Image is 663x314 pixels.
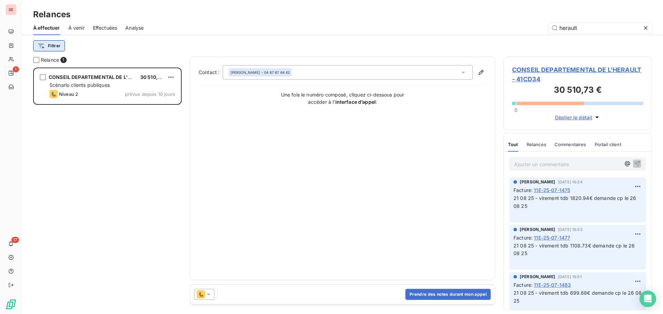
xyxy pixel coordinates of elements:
[125,24,144,31] span: Analyse
[520,179,555,185] span: [PERSON_NAME]
[515,107,517,113] span: 0
[199,69,223,76] label: Contact :
[405,289,491,300] button: Prendre des notes durant mon appel
[558,227,583,232] span: [DATE] 16:53
[553,113,603,121] button: Déplier le détail
[534,234,570,241] span: 11E-25-07-1477
[513,186,532,194] span: Facture :
[558,180,583,184] span: [DATE] 16:54
[60,57,67,63] span: 1
[68,24,85,31] span: À venir
[6,299,17,310] img: Logo LeanPay
[520,274,555,280] span: [PERSON_NAME]
[548,22,652,33] input: Rechercher
[534,281,571,288] span: 11E-25-07-1483
[555,142,586,147] span: Commentaires
[513,281,532,288] span: Facture :
[33,24,60,31] span: À effectuer
[33,8,70,21] h3: Relances
[6,4,17,15] div: SE
[513,195,638,209] span: 21 08 25 - virement tdb 1820.94€ demande cp le 26 08 25
[513,234,532,241] span: Facture :
[512,65,643,84] span: CONSEIL DEPARTEMENTAL DE L'HERAULT - 41CD34
[49,74,150,80] span: CONSEIL DEPARTEMENTAL DE L'HERAULT
[513,290,643,304] span: 21 08 25 - virement tdb 699.68€ demande cp le 26 08 25
[33,68,182,314] div: grid
[93,24,117,31] span: Effectuées
[33,40,65,51] button: Filtrer
[555,114,593,121] span: Déplier le détail
[41,57,59,63] span: Relance
[512,84,643,98] h3: 30 510,73 €
[527,142,546,147] span: Relances
[140,74,169,80] span: 30 510,73 €
[125,91,175,97] span: prévue depuis 10 jours
[231,70,260,75] span: [PERSON_NAME]
[59,91,78,97] span: Niveau 2
[335,99,376,105] strong: interface d’appel
[595,142,621,147] span: Portail client
[231,70,290,75] div: - 04 67 67 64 42
[513,243,636,256] span: 21 08 25 - virement tdb 1108.73€ demande cp le 26 08 25
[534,186,570,194] span: 11E-25-07-1475
[273,91,412,105] p: Une fois le numéro composé, cliquez ci-dessous pour accéder à l’ :
[508,142,518,147] span: Tout
[11,237,19,243] span: 17
[13,66,19,72] span: 1
[49,82,110,88] span: Scénario clients publiques
[640,291,656,307] div: Open Intercom Messenger
[558,275,582,279] span: [DATE] 16:51
[520,226,555,233] span: [PERSON_NAME]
